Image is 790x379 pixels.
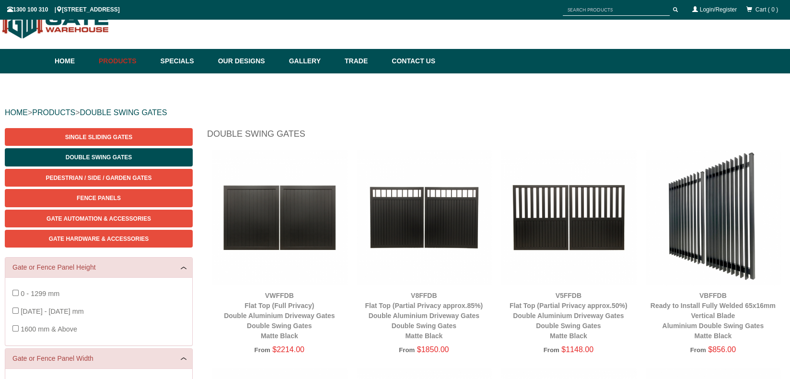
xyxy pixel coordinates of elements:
span: 0 - 1299 mm [21,290,59,297]
a: Single Sliding Gates [5,128,193,146]
img: V5FFDB - Flat Top (Partial Privacy approx.50%) - Double Aluminium Driveway Gates - Double Swing G... [501,150,636,285]
a: Double Swing Gates [5,148,193,166]
a: V8FFDBFlat Top (Partial Privacy approx.85%)Double Aluminium Driveway GatesDouble Swing GatesMatte... [365,292,483,340]
a: Gallery [284,49,340,73]
a: Gate Automation & Accessories [5,210,193,227]
a: Pedestrian / Side / Garden Gates [5,169,193,187]
span: $2214.00 [272,345,304,354]
span: Gate Hardware & Accessories [49,236,149,242]
span: $1850.00 [417,345,449,354]
a: Our Designs [213,49,284,73]
a: PRODUCTS [32,108,75,117]
a: Contact Us [387,49,435,73]
a: Products [94,49,156,73]
span: Single Sliding Gates [65,134,132,141]
input: SEARCH PRODUCTS [563,4,670,16]
a: Fence Panels [5,189,193,207]
h1: Double Swing Gates [207,128,785,145]
span: From [255,346,270,354]
span: Double Swing Gates [66,154,132,161]
a: Trade [340,49,387,73]
span: Gate Automation & Accessories [46,215,151,222]
a: Specials [156,49,213,73]
a: Gate or Fence Panel Width [12,354,185,364]
span: From [544,346,559,354]
span: From [690,346,706,354]
span: Cart ( 0 ) [755,6,778,13]
span: $856.00 [708,345,736,354]
a: Login/Register [700,6,737,13]
span: Fence Panels [77,195,121,201]
a: V5FFDBFlat Top (Partial Privacy approx.50%)Double Aluminium Driveway GatesDouble Swing GatesMatte... [510,292,627,340]
a: DOUBLE SWING GATES [80,108,167,117]
a: Gate or Fence Panel Height [12,262,185,272]
iframe: LiveChat chat widget [598,122,790,345]
a: VWFFDBFlat Top (Full Privacy)Double Aluminium Driveway GatesDouble Swing GatesMatte Black [224,292,335,340]
img: VWFFDB - Flat Top (Full Privacy) - Double Aluminium Driveway Gates - Double Swing Gates - Matte B... [212,150,347,285]
a: Home [55,49,94,73]
a: HOME [5,108,28,117]
div: > > [5,97,785,128]
span: [DATE] - [DATE] mm [21,308,83,315]
span: 1300 100 310 | [STREET_ADDRESS] [7,6,120,13]
span: Pedestrian / Side / Garden Gates [46,175,151,181]
span: From [399,346,415,354]
span: 1600 mm & Above [21,325,77,333]
a: Gate Hardware & Accessories [5,230,193,248]
span: $1148.00 [561,345,593,354]
img: V8FFDB - Flat Top (Partial Privacy approx.85%) - Double Aluminium Driveway Gates - Double Swing G... [357,150,492,285]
